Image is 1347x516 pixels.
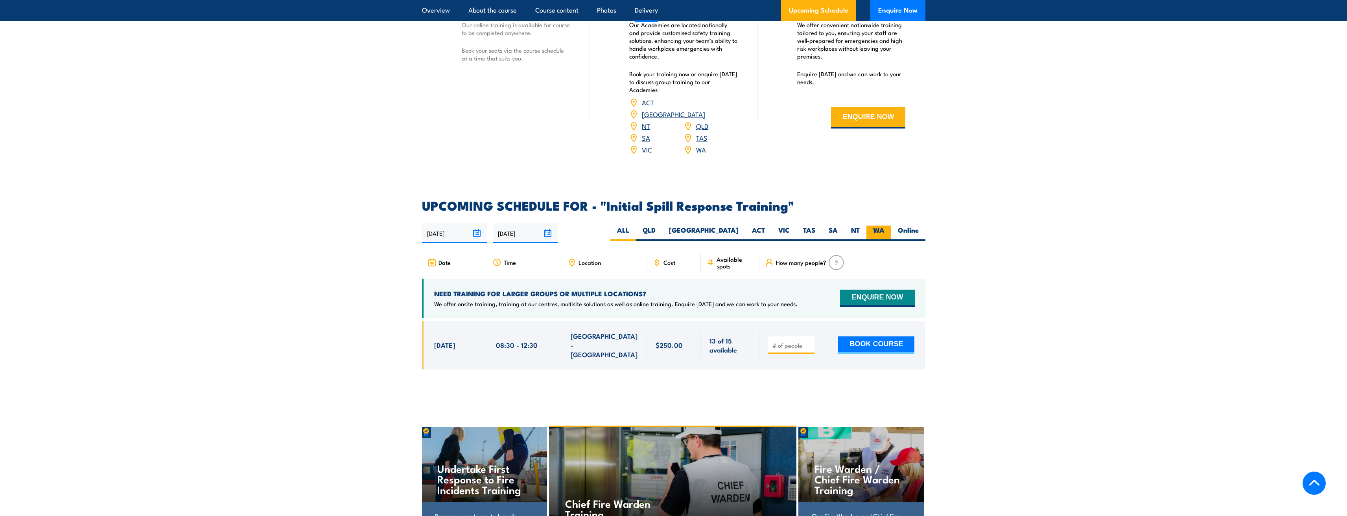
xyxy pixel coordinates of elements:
[844,226,866,241] label: NT
[663,259,675,266] span: Cost
[629,21,738,60] p: Our Academies are located nationally and provide customised safety training solutions, enhancing ...
[434,340,455,349] span: [DATE]
[571,331,638,359] span: [GEOGRAPHIC_DATA] - [GEOGRAPHIC_DATA]
[717,256,754,269] span: Available spots
[629,70,738,94] p: Book your training now or enquire [DATE] to discuss group training to our Academies
[709,336,751,354] span: 13 of 15 available
[772,342,812,349] input: # of people
[493,223,558,243] input: To date
[642,97,654,107] a: ACT
[745,226,772,241] label: ACT
[797,70,906,86] p: Enquire [DATE] and we can work to your needs.
[642,145,652,154] a: VIC
[656,340,683,349] span: $250.00
[831,107,905,129] button: ENQUIRE NOW
[696,145,706,154] a: WA
[434,300,798,308] p: We offer onsite training, training at our centres, multisite solutions as well as online training...
[662,226,745,241] label: [GEOGRAPHIC_DATA]
[891,226,925,241] label: Online
[840,290,914,307] button: ENQUIRE NOW
[462,46,570,62] p: Book your seats via the course schedule at a time that suits you.
[437,463,531,495] h4: Undertake First Response to Fire Incidents Training
[822,226,844,241] label: SA
[434,289,798,298] h4: NEED TRAINING FOR LARGER GROUPS OR MULTIPLE LOCATIONS?
[642,133,650,142] a: SA
[422,200,925,211] h2: UPCOMING SCHEDULE FOR - "Initial Spill Response Training"
[636,226,662,241] label: QLD
[696,133,708,142] a: TAS
[642,109,705,119] a: [GEOGRAPHIC_DATA]
[610,226,636,241] label: ALL
[797,21,906,60] p: We offer convenient nationwide training tailored to you, ensuring your staff are well-prepared fo...
[422,223,487,243] input: From date
[462,21,570,37] p: Our online training is available for course to be completed anywhere.
[772,226,796,241] label: VIC
[696,121,708,130] a: QLD
[439,259,451,266] span: Date
[814,463,908,495] h4: Fire Warden / Chief Fire Warden Training
[796,226,822,241] label: TAS
[496,340,538,349] span: 08:30 - 12:30
[866,226,891,241] label: WA
[776,259,826,266] span: How many people?
[642,121,650,130] a: NT
[504,259,516,266] span: Time
[838,336,914,354] button: BOOK COURSE
[579,259,601,266] span: Location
